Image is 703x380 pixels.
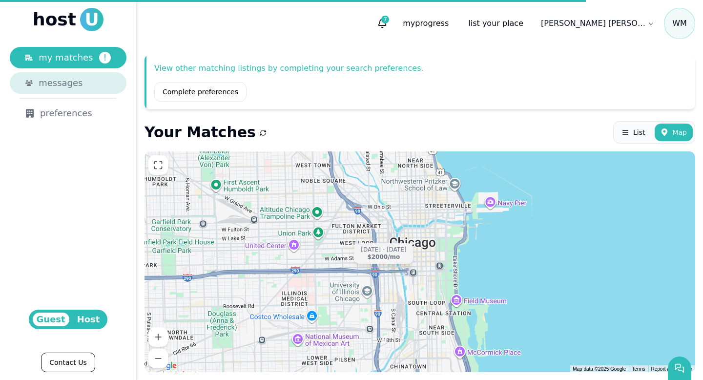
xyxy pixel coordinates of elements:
span: Map data ©2025 Google [573,366,626,372]
span: my [403,19,415,28]
span: 7 [381,16,389,23]
span: Host [73,313,104,326]
h1: Your Matches [145,124,256,141]
a: Terms [632,366,645,372]
button: List [616,124,651,141]
span: Map [672,127,687,137]
span: W M [664,8,695,39]
img: Google [147,359,179,372]
button: Zoom out [148,349,168,368]
a: my matches! [10,47,126,68]
a: Open this area in Google Maps (opens a new window) [147,359,179,372]
div: preferences [25,106,111,120]
a: Report a map error [651,366,692,372]
div: $2000 /mo [367,253,400,261]
span: host [33,10,76,29]
a: messages [10,72,126,94]
span: Guest [33,313,69,326]
span: messages [39,76,83,90]
button: Enter fullscreen [148,155,168,175]
p: View other matching listings by completing your search preferences. [154,63,687,74]
a: WM [664,8,695,39]
p: progress [395,14,456,33]
a: Contact Us [41,353,95,372]
p: [PERSON_NAME] [PERSON_NAME] [541,18,646,29]
a: [PERSON_NAME] [PERSON_NAME] [535,14,660,33]
a: Complete preferences [154,82,247,102]
a: list your place [460,14,531,33]
button: Zoom in [148,327,168,347]
a: hostU [33,8,103,31]
button: 7 [373,15,391,32]
span: my matches [39,51,93,64]
a: preferences [10,103,126,124]
span: Loading listings... [396,163,456,173]
span: ! [99,52,111,63]
button: Map [655,124,693,141]
span: List [633,127,645,137]
div: [DATE] - [DATE] [361,246,406,253]
span: U [80,8,103,31]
